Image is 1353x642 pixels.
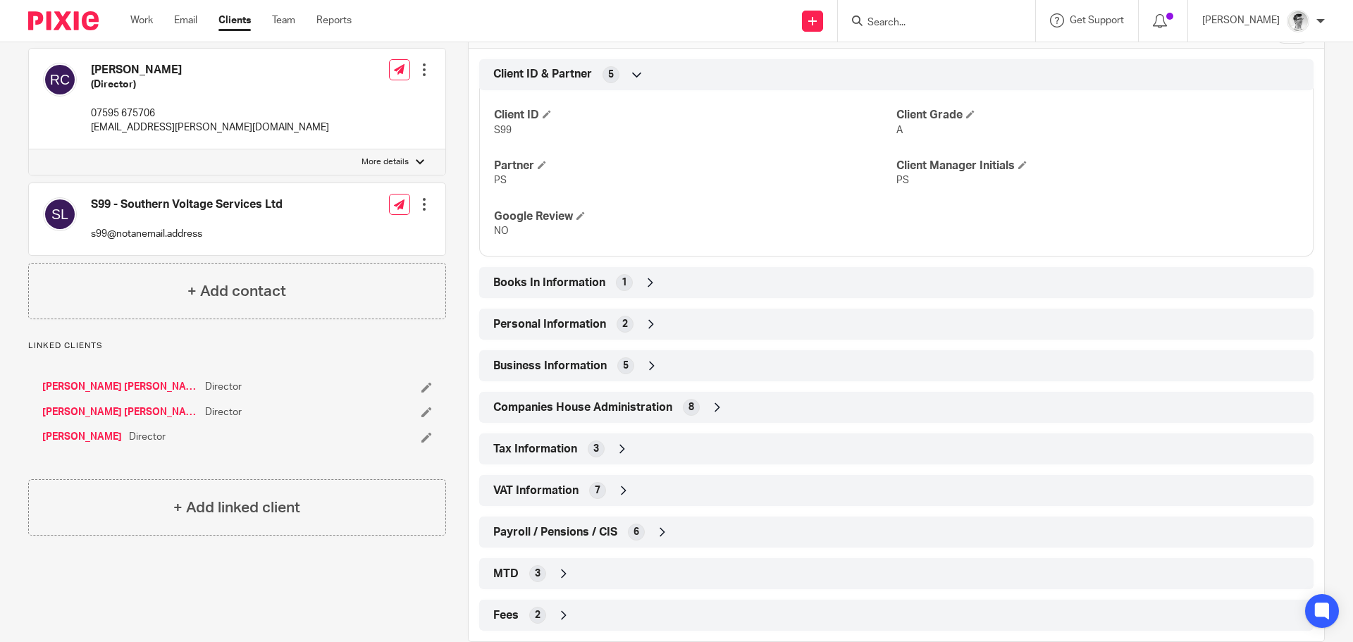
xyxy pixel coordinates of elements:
p: Linked clients [28,340,446,352]
span: 3 [535,567,540,581]
span: MTD [493,567,519,581]
span: Director [129,430,166,444]
span: Books In Information [493,276,605,290]
img: svg%3E [43,63,77,97]
a: [PERSON_NAME] [PERSON_NAME] [42,380,198,394]
span: Business Information [493,359,607,374]
a: [PERSON_NAME] [PERSON_NAME] [42,405,198,419]
span: 2 [535,608,540,622]
span: PS [494,175,507,185]
span: Director [205,405,242,419]
span: Tax Information [493,442,577,457]
span: Payroll / Pensions / CIS [493,525,617,540]
p: 07595 675706 [91,106,329,121]
a: Reports [316,13,352,27]
h5: (Director) [91,78,329,92]
img: Pixie [28,11,99,30]
span: 7 [595,483,600,498]
img: svg%3E [43,197,77,231]
p: s99@notanemail.address [91,227,283,241]
span: A [896,125,903,135]
h4: Client Manager Initials [896,159,1299,173]
span: Personal Information [493,317,606,332]
p: [PERSON_NAME] [1202,13,1280,27]
h4: + Add contact [187,280,286,302]
span: 6 [634,525,639,539]
span: 5 [623,359,629,373]
span: 5 [608,68,614,82]
a: Email [174,13,197,27]
span: Client ID & Partner [493,67,592,82]
a: [PERSON_NAME] [42,430,122,444]
span: S99 [494,125,512,135]
h4: Client Grade [896,108,1299,123]
span: Director [205,380,242,394]
h4: Google Review [494,209,896,224]
p: [EMAIL_ADDRESS][PERSON_NAME][DOMAIN_NAME] [91,121,329,135]
span: Fees [493,608,519,623]
span: PS [896,175,909,185]
img: Adam_2025.jpg [1287,10,1309,32]
span: Companies House Administration [493,400,672,415]
span: NO [494,226,509,236]
span: 1 [622,276,627,290]
span: Get Support [1070,16,1124,25]
a: Work [130,13,153,27]
span: 3 [593,442,599,456]
h4: [PERSON_NAME] [91,63,329,78]
a: Team [272,13,295,27]
span: VAT Information [493,483,579,498]
input: Search [866,17,993,30]
p: More details [362,156,409,168]
h4: Client ID [494,108,896,123]
h4: Partner [494,159,896,173]
h4: + Add linked client [173,497,300,519]
h4: S99 - Southern Voltage Services Ltd [91,197,283,212]
span: 2 [622,317,628,331]
span: 8 [688,400,694,414]
a: Clients [218,13,251,27]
